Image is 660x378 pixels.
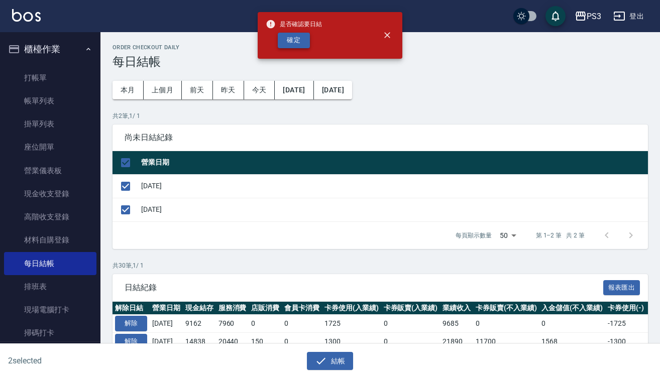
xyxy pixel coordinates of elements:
td: [DATE] [150,333,183,351]
th: 會員卡消費 [282,302,322,315]
button: PS3 [571,6,605,27]
span: 是否確認要日結 [266,19,322,29]
button: 解除 [115,316,147,331]
button: [DATE] [314,81,352,99]
td: 7960 [216,315,249,333]
td: [DATE] [139,198,648,221]
button: 櫃檯作業 [4,36,96,62]
button: 報表匯出 [603,280,640,296]
p: 第 1–2 筆 共 2 筆 [536,231,585,240]
td: 11700 [473,333,539,351]
td: 21890 [440,333,473,351]
td: 0 [249,315,282,333]
td: 1725 [322,315,381,333]
p: 共 30 筆, 1 / 1 [113,261,648,270]
button: 本月 [113,81,144,99]
th: 入金儲值(不入業績) [539,302,605,315]
div: 50 [496,222,520,249]
a: 高階收支登錄 [4,205,96,228]
td: 0 [282,315,322,333]
a: 報表匯出 [603,282,640,292]
td: 0 [473,315,539,333]
button: close [376,24,398,46]
button: 前天 [182,81,213,99]
td: [DATE] [150,315,183,333]
a: 帳單列表 [4,89,96,112]
a: 營業儀表板 [4,159,96,182]
button: [DATE] [275,81,313,99]
a: 掃碼打卡 [4,321,96,344]
button: 登出 [609,7,648,26]
img: Logo [12,9,41,22]
a: 打帳單 [4,66,96,89]
button: 結帳 [307,352,354,370]
button: 今天 [244,81,275,99]
div: PS3 [587,10,601,23]
td: 0 [282,333,322,351]
a: 排班表 [4,275,96,298]
th: 服務消費 [216,302,249,315]
td: 14838 [183,333,216,351]
p: 每頁顯示數量 [456,231,492,240]
th: 卡券販賣(入業績) [381,302,441,315]
button: 解除 [115,334,147,349]
button: 昨天 [213,81,244,99]
a: 掛單列表 [4,112,96,136]
th: 現金結存 [183,302,216,315]
td: [DATE] [139,174,648,198]
h2: Order checkout daily [113,44,648,51]
td: -1300 [605,333,646,351]
th: 卡券使用(入業績) [322,302,381,315]
span: 日結紀錄 [125,283,603,293]
td: 9685 [440,315,473,333]
p: 共 2 筆, 1 / 1 [113,111,648,120]
th: 營業日期 [150,302,183,315]
td: -1725 [605,315,646,333]
td: 9162 [183,315,216,333]
th: 業績收入 [440,302,473,315]
h3: 每日結帳 [113,55,648,69]
span: 尚未日結紀錄 [125,133,636,143]
td: 0 [381,333,441,351]
td: 20440 [216,333,249,351]
a: 材料自購登錄 [4,228,96,251]
h6: 2 selected [8,354,163,367]
a: 每日結帳 [4,252,96,275]
td: 1300 [322,333,381,351]
th: 店販消費 [249,302,282,315]
th: 卡券使用(-) [605,302,646,315]
button: 確定 [278,33,310,48]
td: 1568 [539,333,605,351]
a: 現金收支登錄 [4,182,96,205]
th: 營業日期 [139,151,648,175]
td: 0 [539,315,605,333]
td: 0 [381,315,441,333]
td: 150 [249,333,282,351]
button: save [545,6,566,26]
th: 卡券販賣(不入業績) [473,302,539,315]
a: 現場電腦打卡 [4,298,96,321]
button: 上個月 [144,81,182,99]
th: 解除日結 [113,302,150,315]
a: 座位開單 [4,136,96,159]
